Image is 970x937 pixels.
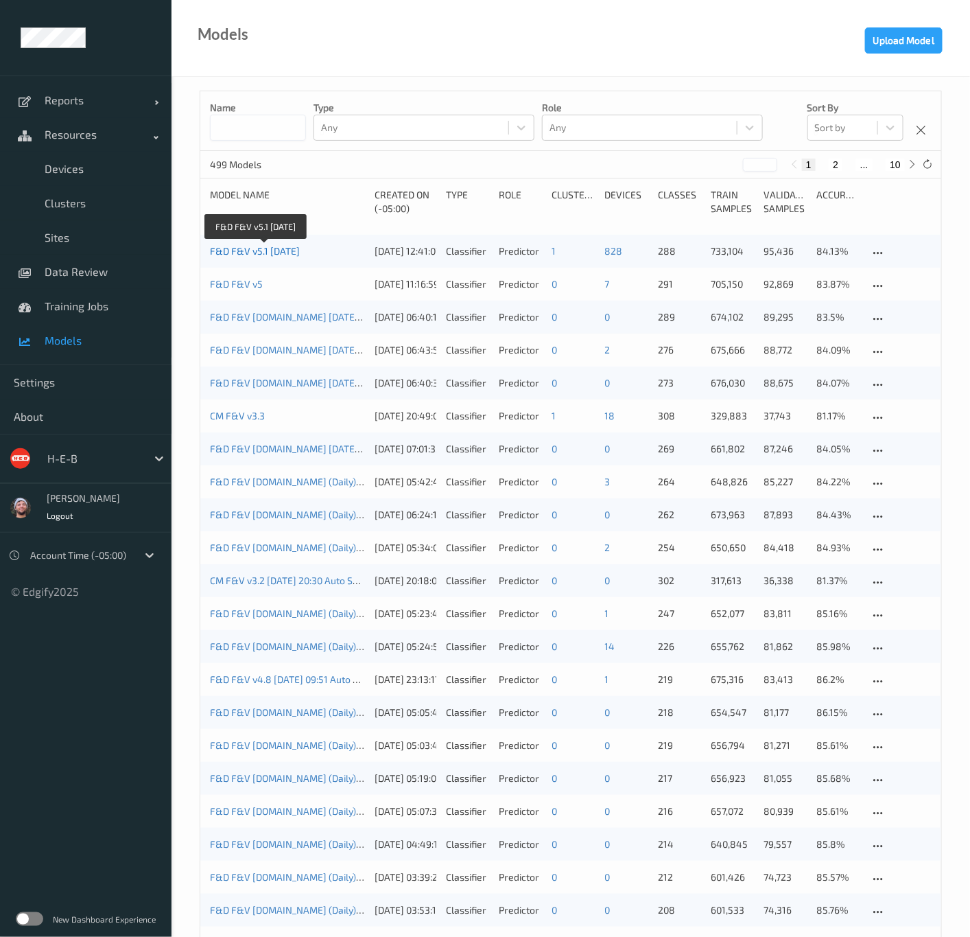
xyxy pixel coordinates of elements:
[711,805,754,818] p: 657,072
[711,870,754,884] p: 601,426
[375,903,436,917] div: [DATE] 03:53:19
[605,838,611,850] a: 0
[446,673,489,686] div: Classifier
[375,343,436,357] div: [DATE] 06:43:57
[375,188,436,216] div: Created On (-05:00)
[605,377,611,389] a: 0
[658,508,701,522] p: 262
[210,509,514,520] a: F&D F&V [DOMAIN_NAME] (Daily) [DATE] 16:30 [DATE] 16:30 Auto Save
[865,27,943,54] button: Upload Model
[375,772,436,785] div: [DATE] 05:19:01
[711,903,754,917] p: 601,533
[499,376,542,390] div: Predictor
[375,607,436,621] div: [DATE] 05:23:49
[210,311,383,323] a: F&D F&V [DOMAIN_NAME] [DATE] 16:30
[446,805,489,818] div: Classifier
[816,673,860,686] p: 86.2%
[375,475,436,489] div: [DATE] 05:42:45
[816,475,860,489] p: 84.22%
[658,541,701,555] p: 254
[816,739,860,752] p: 85.61%
[658,640,701,653] p: 226
[605,476,611,487] a: 3
[446,607,489,621] div: Classifier
[658,310,701,324] p: 289
[446,541,489,555] div: Classifier
[711,475,754,489] p: 648,826
[711,640,754,653] p: 655,762
[764,244,807,258] p: 95,436
[658,277,701,291] p: 291
[210,158,313,172] p: 499 Models
[446,475,489,489] div: Classifier
[375,805,436,818] div: [DATE] 05:07:32
[375,442,436,456] div: [DATE] 07:01:33
[210,772,514,784] a: F&D F&V [DOMAIN_NAME] (Daily) [DATE] 16:30 [DATE] 16:30 Auto Save
[658,903,701,917] p: 208
[605,805,611,817] a: 0
[375,837,436,851] div: [DATE] 04:49:13
[711,739,754,752] p: 656,794
[658,188,701,216] div: Classes
[658,673,701,686] p: 219
[764,739,807,752] p: 81,271
[499,805,542,818] div: Predictor
[552,509,557,520] a: 0
[375,673,436,686] div: [DATE] 23:13:17
[764,903,807,917] p: 74,316
[210,410,265,421] a: CM F&V v3.3
[605,739,611,751] a: 0
[764,541,807,555] p: 84,418
[764,475,807,489] p: 85,227
[552,344,557,356] a: 0
[816,607,860,621] p: 85.16%
[764,640,807,653] p: 81,862
[499,837,542,851] div: Predictor
[816,409,860,423] p: 81.17%
[816,188,860,216] div: Accuracy
[210,443,383,454] a: F&D F&V [DOMAIN_NAME] [DATE] 16:30
[807,101,903,115] p: Sort by
[552,542,557,553] a: 0
[210,673,374,685] a: F&D F&V v4.8 [DATE] 09:51 Auto Save
[856,159,873,171] button: ...
[816,706,860,719] p: 86.15%
[552,575,557,586] a: 0
[605,575,611,586] a: 0
[375,277,436,291] div: [DATE] 11:16:59
[605,706,611,718] a: 0
[816,376,860,390] p: 84.07%
[816,772,860,785] p: 85.68%
[499,442,542,456] div: Predictor
[552,278,557,290] a: 0
[210,904,514,916] a: F&D F&V [DOMAIN_NAME] (Daily) [DATE] 16:30 [DATE] 16:30 Auto Save
[658,739,701,752] p: 219
[711,772,754,785] p: 656,923
[446,870,489,884] div: Classifier
[446,244,489,258] div: Classifier
[552,904,557,916] a: 0
[198,27,248,41] div: Models
[816,310,860,324] p: 83.5%
[552,188,595,216] div: clusters
[552,805,557,817] a: 0
[499,574,542,588] div: Predictor
[658,706,701,719] p: 218
[446,772,489,785] div: Classifier
[210,188,365,216] div: Model Name
[375,244,436,258] div: [DATE] 12:41:07
[605,542,611,553] a: 2
[711,673,754,686] p: 675,316
[764,442,807,456] p: 87,246
[605,344,611,356] a: 2
[446,409,489,423] div: Classifier
[552,410,556,421] a: 1
[210,377,383,389] a: F&D F&V [DOMAIN_NAME] [DATE] 16:30
[210,101,306,115] p: Name
[552,640,557,652] a: 0
[552,476,557,487] a: 0
[658,442,701,456] p: 269
[499,739,542,752] div: Predictor
[542,101,763,115] p: Role
[552,608,557,619] a: 0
